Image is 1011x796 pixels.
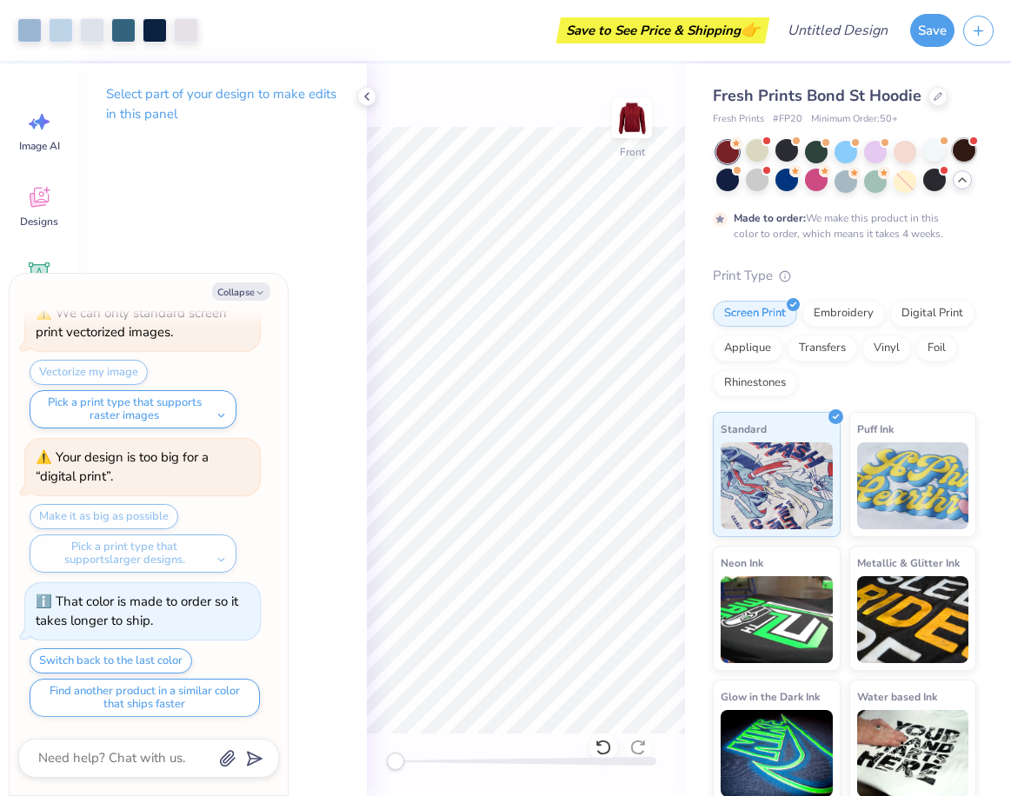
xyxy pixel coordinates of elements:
img: Front [615,101,649,136]
div: Accessibility label [387,753,404,770]
div: We make this product in this color to order, which means it takes 4 weeks. [734,210,948,242]
div: Digital Print [890,301,974,327]
img: Puff Ink [857,442,969,529]
button: Switch back to the last color [30,648,192,673]
span: Glow in the Dark Ink [721,687,820,706]
div: Applique [713,335,782,362]
span: Fresh Prints [713,112,764,127]
span: Designs [20,215,58,229]
button: Pick a print type that supports raster images [30,390,236,428]
div: Your design is too big for a “digital print”. [36,448,209,486]
div: Transfers [788,335,857,362]
span: Water based Ink [857,687,937,706]
div: Vinyl [862,335,911,362]
span: 👉 [741,19,760,40]
div: Embroidery [802,301,885,327]
div: Front [620,144,645,160]
button: Collapse [212,282,270,301]
p: Select part of your design to make edits in this panel [106,84,339,124]
span: Standard [721,420,767,438]
div: Save to See Price & Shipping [561,17,765,43]
div: Foil [916,335,957,362]
input: Untitled Design [774,13,901,48]
strong: Made to order: [734,211,806,225]
img: Standard [721,442,833,529]
img: Metallic & Glitter Ink [857,576,969,663]
div: Rhinestones [713,370,797,396]
button: Save [910,14,954,47]
span: Image AI [19,139,60,153]
span: Minimum Order: 50 + [811,112,898,127]
div: Print Type [713,266,976,286]
img: Neon Ink [721,576,833,663]
span: Neon Ink [721,554,763,572]
span: Metallic & Glitter Ink [857,554,960,572]
div: That color is made to order so it takes longer to ship. [36,593,238,630]
div: Screen Print [713,301,797,327]
span: Puff Ink [857,420,894,438]
button: Find another product in a similar color that ships faster [30,679,260,717]
span: Fresh Prints Bond St Hoodie [713,85,921,106]
span: # FP20 [773,112,802,127]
